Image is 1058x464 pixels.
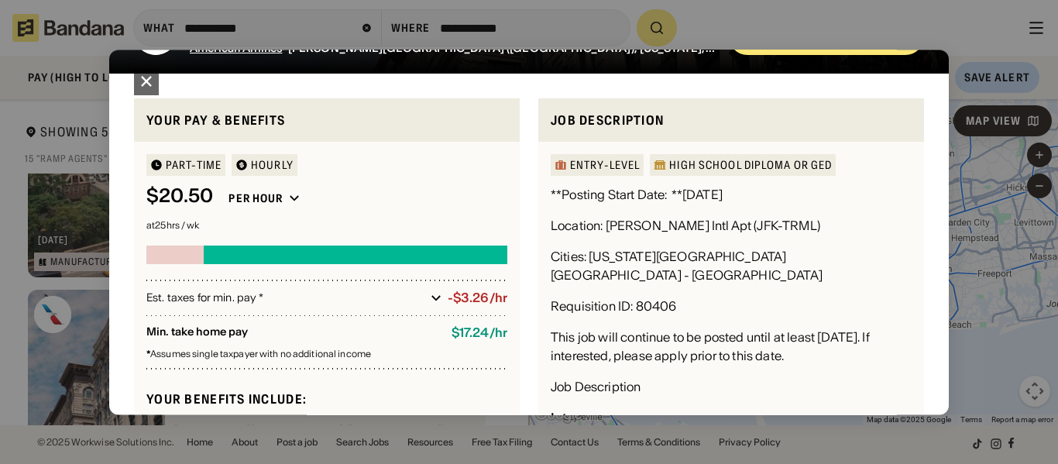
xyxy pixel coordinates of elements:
[551,297,676,316] div: Requisition ID: 80406
[551,217,820,235] div: Location: [PERSON_NAME] Intl Apt (JFK-TRML)
[146,222,507,231] div: at 25 hrs / wk
[551,111,912,130] div: Job Description
[570,160,640,171] div: Entry-Level
[452,326,507,341] div: $ 17.24 / hr
[146,391,507,407] div: Your benefits include:
[146,326,439,341] div: Min. take home pay
[551,248,912,285] div: Cities: [US_STATE][GEOGRAPHIC_DATA] [GEOGRAPHIC_DATA] - [GEOGRAPHIC_DATA]
[669,160,832,171] div: High School Diploma or GED
[228,192,283,206] div: Per hour
[551,328,912,366] div: This job will continue to be posted until at least [DATE]. If interested, please apply prior to t...
[146,350,507,359] div: Assumes single taxpayer with no additional income
[166,160,222,171] div: Part-time
[448,291,507,306] div: -$3.26/hr
[551,378,641,397] div: Job Description
[146,111,507,130] div: Your pay & benefits
[146,290,424,306] div: Est. taxes for min. pay *
[146,186,213,208] div: $ 20.50
[251,160,294,171] div: HOURLY
[551,411,580,426] div: Intro
[551,186,723,205] div: **Posting Start Date: **[DATE]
